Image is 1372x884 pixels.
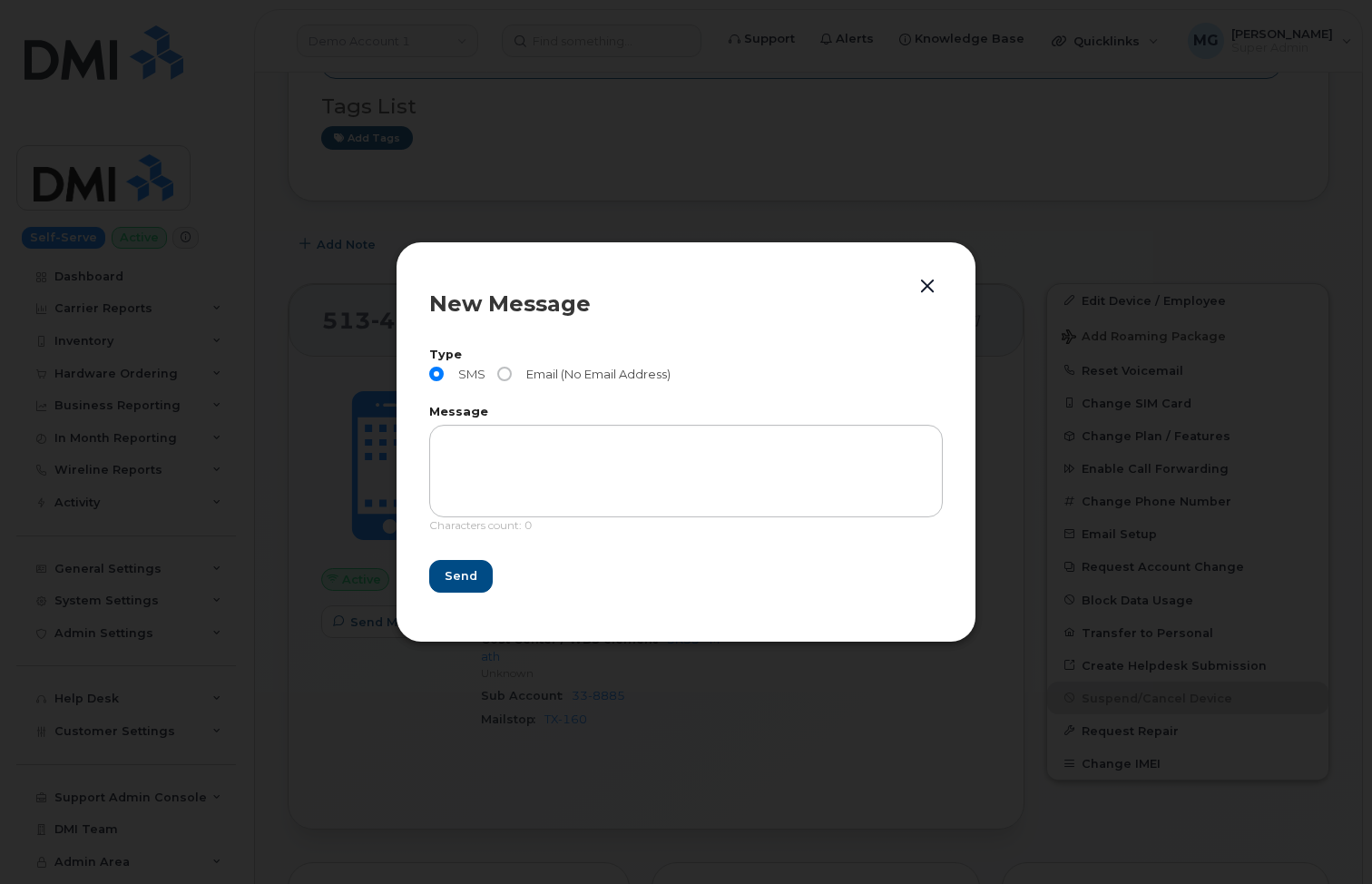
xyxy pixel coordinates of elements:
span: Send [445,567,477,584]
span: Email (No Email Address) [519,367,671,381]
div: Characters count: 0 [429,517,943,544]
input: Email (No Email Address) [497,367,512,381]
input: SMS [429,367,444,381]
div: New Message [429,293,943,315]
button: Send [429,560,493,593]
span: SMS [451,367,485,381]
label: Type [429,349,943,361]
label: Message [429,407,943,418]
